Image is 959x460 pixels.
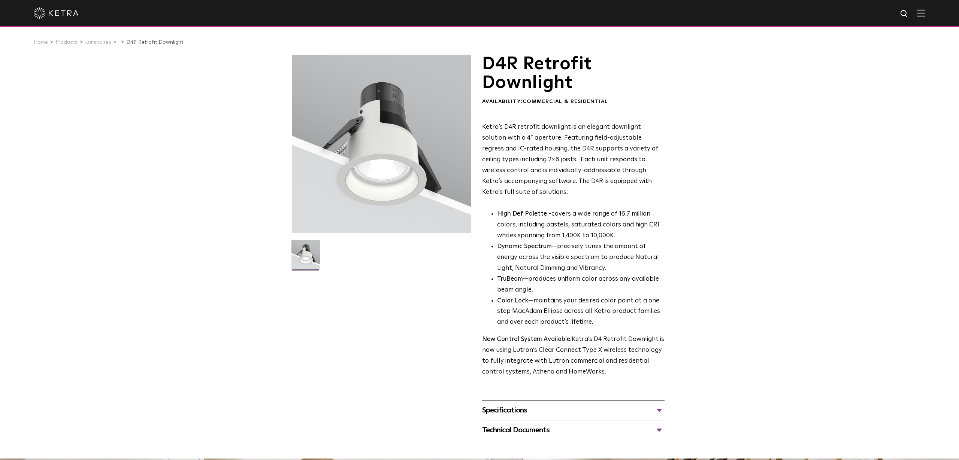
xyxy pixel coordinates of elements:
[497,298,528,304] strong: Color Lock
[482,98,665,106] div: Availability:
[482,122,665,198] p: Ketra’s D4R retrofit downlight is an elegant downlight solution with a 4” aperture. Featuring fie...
[497,296,665,328] li: —maintains your desired color point at a one step MacAdam Ellipse across all Ketra product famili...
[497,243,552,250] strong: Dynamic Spectrum
[497,241,665,274] li: —precisely tunes the amount of energy across the visible spectrum to produce Natural Light, Natur...
[900,9,909,19] img: search icon
[482,336,572,342] strong: New Control System Available:
[497,211,551,217] strong: High Def Palette -
[497,274,665,296] li: —produces uniform color across any available beam angle.
[497,276,523,282] strong: TruBeam
[55,40,78,45] a: Products
[523,99,608,104] span: Commercial & Residential
[34,7,79,19] img: ketra-logo-2019-white
[291,240,320,274] img: D4R Retrofit Downlight
[482,55,665,92] h1: D4R Retrofit Downlight
[126,40,183,45] a: D4R Retrofit Downlight
[482,334,665,378] p: Ketra’s D4 Retrofit Downlight is now using Lutron’s Clear Connect Type X wireless technology to f...
[497,209,665,241] p: covers a wide range of 16.7 million colors, including pastels, saturated colors and high CRI whit...
[482,404,665,416] div: Specifications
[482,424,665,436] div: Technical Documents
[85,40,111,45] a: Luminaires
[34,40,48,45] a: Home
[917,9,925,16] img: Hamburger%20Nav.svg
